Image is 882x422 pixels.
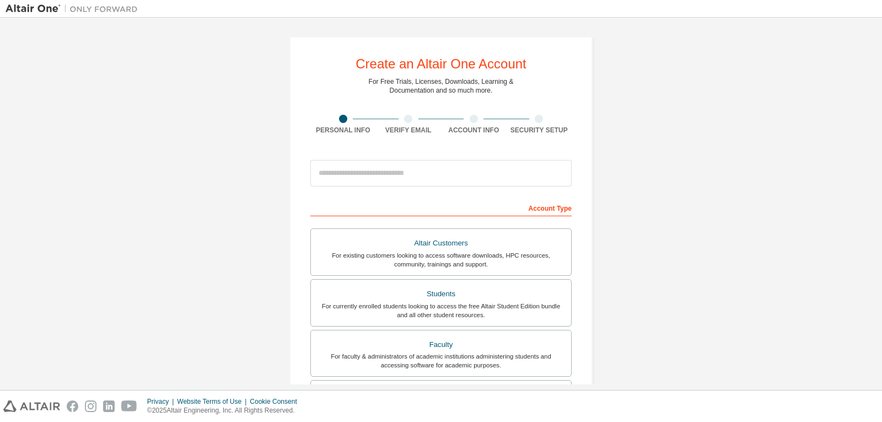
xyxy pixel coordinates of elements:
img: youtube.svg [121,400,137,412]
img: altair_logo.svg [3,400,60,412]
div: Account Info [441,126,507,135]
p: © 2025 Altair Engineering, Inc. All Rights Reserved. [147,406,304,415]
div: Website Terms of Use [177,397,250,406]
div: Verify Email [376,126,442,135]
div: Account Type [310,199,572,216]
div: Personal Info [310,126,376,135]
div: Privacy [147,397,177,406]
div: Create an Altair One Account [356,57,526,71]
div: Faculty [318,337,564,352]
div: Security Setup [507,126,572,135]
img: linkedin.svg [103,400,115,412]
img: instagram.svg [85,400,96,412]
div: Altair Customers [318,236,564,251]
div: For faculty & administrators of academic institutions administering students and accessing softwa... [318,352,564,370]
div: For currently enrolled students looking to access the free Altair Student Edition bundle and all ... [318,302,564,319]
img: facebook.svg [67,400,78,412]
img: Altair One [6,3,143,14]
div: Cookie Consent [250,397,303,406]
div: For Free Trials, Licenses, Downloads, Learning & Documentation and so much more. [369,77,514,95]
div: For existing customers looking to access software downloads, HPC resources, community, trainings ... [318,251,564,269]
div: Students [318,286,564,302]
